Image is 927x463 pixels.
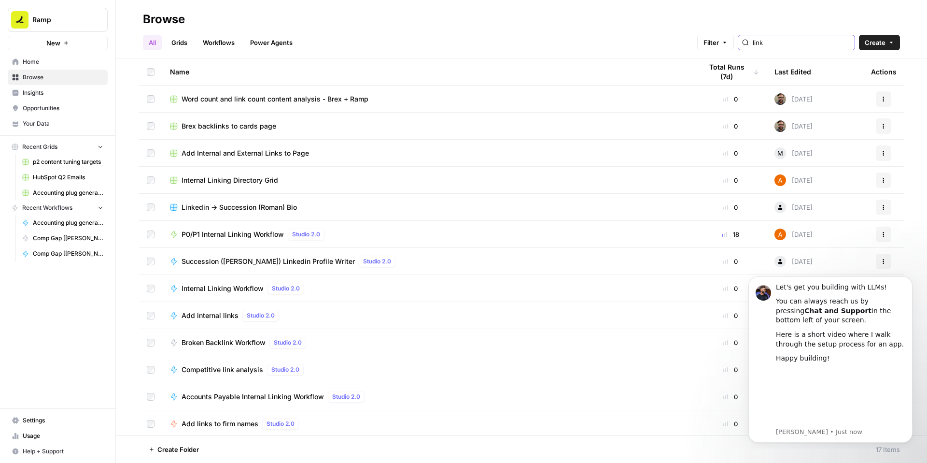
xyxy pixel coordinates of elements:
[11,11,28,29] img: Ramp Logo
[23,58,103,66] span: Home
[157,445,199,454] span: Create Folder
[702,58,759,85] div: Total Runs (7d)
[774,120,786,132] img: w3u4o0x674bbhdllp7qjejaf0yui
[702,392,759,402] div: 0
[247,311,275,320] span: Studio 2.0
[702,419,759,429] div: 0
[18,231,108,246] a: Comp Gap [[PERSON_NAME]'s Vers]
[182,419,258,429] span: Add links to firm names
[170,58,687,85] div: Name
[292,230,320,239] span: Studio 2.0
[182,257,355,266] span: Succession ([PERSON_NAME]) Linkedin Profile Writer
[33,158,103,166] span: p2 content tuning targets
[774,147,813,159] div: [DATE]
[170,310,687,321] a: Add internal linksStudio 2.0
[865,38,885,47] span: Create
[23,432,103,440] span: Usage
[18,246,108,261] a: Comp Gap [[PERSON_NAME]'s Verison]
[876,445,900,454] div: 17 Items
[18,154,108,170] a: p2 content tuning targets
[774,174,786,186] img: i32oznjerd8hxcycc1k00ct90jt3
[33,249,103,258] span: Comp Gap [[PERSON_NAME]'s Verison]
[271,365,299,374] span: Studio 2.0
[170,283,687,294] a: Internal Linking WorkflowStudio 2.0
[332,392,360,401] span: Studio 2.0
[244,35,298,50] a: Power Agents
[23,73,103,82] span: Browse
[8,116,108,131] a: Your Data
[33,218,103,227] span: Accounting plug generator
[774,229,786,240] img: i32oznjerd8hxcycc1k00ct90jt3
[182,392,324,402] span: Accounts Payable Internal Linking Workflow
[23,416,103,425] span: Settings
[42,101,171,159] iframe: youtube
[42,160,171,169] p: Message from Steven, sent Just now
[777,148,783,158] span: M
[774,256,813,267] div: [DATE]
[702,257,759,266] div: 0
[8,101,108,116] a: Opportunities
[22,203,72,212] span: Recent Workflows
[734,268,927,449] iframe: Intercom notifications message
[8,70,108,85] a: Browse
[33,188,103,197] span: Accounting plug generator -> publish to sanity
[143,442,205,457] button: Create Folder
[143,35,162,50] a: All
[363,257,391,266] span: Studio 2.0
[702,203,759,212] div: 0
[274,338,302,347] span: Studio 2.0
[702,365,759,375] div: 0
[8,8,108,32] button: Workspace: Ramp
[774,202,813,213] div: [DATE]
[33,173,103,182] span: HubSpot Q2 Emails
[182,121,276,131] span: Brex backlinks to cards page
[702,121,759,131] div: 0
[267,420,295,428] span: Studio 2.0
[18,185,108,201] a: Accounting plug generator -> publish to sanity
[170,175,687,185] a: Internal Linking Directory Grid
[170,256,687,267] a: Succession ([PERSON_NAME]) Linkedin Profile WriterStudio 2.0
[23,447,103,456] span: Help + Support
[859,35,900,50] button: Create
[182,284,264,293] span: Internal Linking Workflow
[8,54,108,70] a: Home
[22,143,57,151] span: Recent Grids
[182,230,284,239] span: P0/P1 Internal Linking Workflow
[702,311,759,320] div: 0
[774,120,813,132] div: [DATE]
[753,38,851,47] input: Search
[702,338,759,347] div: 0
[272,284,300,293] span: Studio 2.0
[182,175,278,185] span: Internal Linking Directory Grid
[23,119,103,128] span: Your Data
[697,35,734,50] button: Filter
[8,36,108,50] button: New
[774,93,813,105] div: [DATE]
[23,88,103,97] span: Insights
[774,58,811,85] div: Last Edited
[182,311,239,320] span: Add internal links
[18,215,108,231] a: Accounting plug generator
[170,391,687,403] a: Accounts Payable Internal Linking WorkflowStudio 2.0
[8,413,108,428] a: Settings
[32,15,91,25] span: Ramp
[702,284,759,293] div: 0
[170,94,687,104] a: Word count and link count content analysis - Brex + Ramp
[703,38,719,47] span: Filter
[170,337,687,348] a: Broken Backlink WorkflowStudio 2.0
[8,201,108,215] button: Recent Workflows
[182,338,266,347] span: Broken Backlink Workflow
[23,104,103,113] span: Opportunities
[170,418,687,430] a: Add links to firm namesStudio 2.0
[702,230,759,239] div: 18
[8,140,108,154] button: Recent Grids
[702,94,759,104] div: 0
[8,444,108,459] button: Help + Support
[166,35,193,50] a: Grids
